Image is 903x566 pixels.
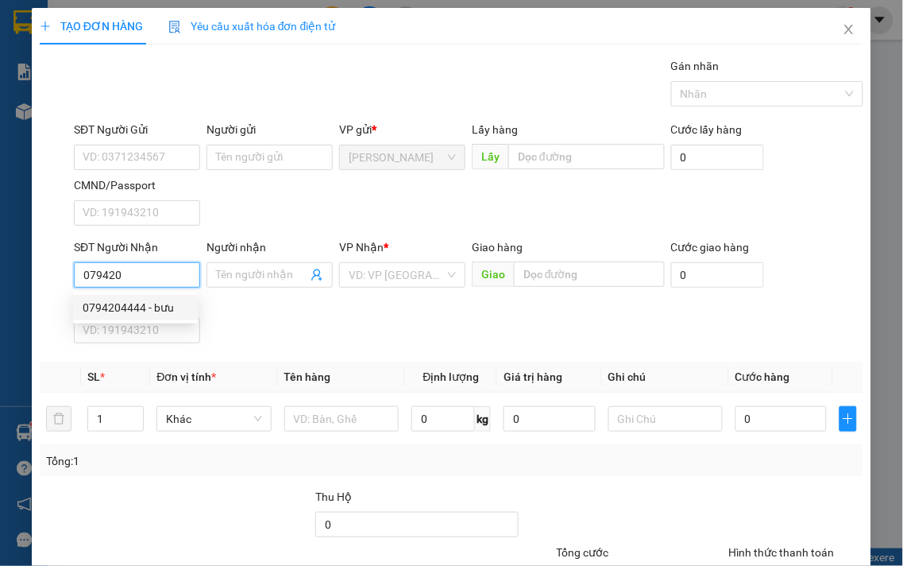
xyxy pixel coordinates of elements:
[349,145,456,169] span: Phan Thiết
[46,452,350,470] div: Tổng: 1
[608,406,723,432] input: Ghi Chú
[315,490,352,503] span: Thu Hộ
[168,20,336,33] span: Yêu cầu xuất hóa đơn điện tử
[729,546,835,559] label: Hình thức thanh toán
[423,370,480,383] span: Định lượng
[671,145,764,170] input: Cước lấy hàng
[671,60,720,72] label: Gán nhãn
[827,8,871,52] button: Close
[472,123,518,136] span: Lấy hàng
[83,299,188,316] div: 0794204444 - bưu
[504,370,562,383] span: Giá trị hàng
[206,121,333,138] div: Người gửi
[14,14,38,30] span: Gửi:
[671,123,743,136] label: Cước lấy hàng
[840,413,856,425] span: plus
[504,406,595,432] input: 0
[74,238,200,256] div: SĐT Người Nhận
[839,406,857,432] button: plus
[152,99,175,116] span: DĐ:
[557,546,609,559] span: Tổng cước
[472,241,523,254] span: Giao hàng
[168,21,181,33] img: icon
[472,262,514,287] span: Giao
[166,407,261,431] span: Khác
[671,241,750,254] label: Cước giao hàng
[40,20,143,33] span: TẠO ĐƠN HÀNG
[74,121,200,138] div: SĐT Người Gửi
[206,238,333,256] div: Người nhận
[311,269,323,281] span: user-add
[40,21,51,32] span: plus
[475,406,491,432] span: kg
[175,91,237,118] span: Cxmh
[152,68,313,91] div: 0969238999
[602,362,729,393] th: Ghi chú
[284,370,331,383] span: Tên hàng
[87,370,100,383] span: SL
[508,144,665,169] input: Dọc đường
[152,14,190,30] span: Nhận:
[472,144,508,169] span: Lấy
[156,370,216,383] span: Đơn vị tính
[14,68,141,91] div: 0971111110
[339,241,384,254] span: VP Nhận
[671,262,764,288] input: Cước giao hàng
[339,121,465,138] div: VP gửi
[284,406,399,432] input: VD: Bàn, Ghế
[14,14,141,49] div: [PERSON_NAME]
[74,176,200,194] div: CMND/Passport
[73,295,198,320] div: 0794204444 - bưu
[514,262,665,287] input: Dọc đường
[152,14,313,49] div: [GEOGRAPHIC_DATA]
[46,406,71,432] button: delete
[14,49,141,68] div: tâm
[152,49,313,68] div: Cẩm đào
[735,370,790,383] span: Cước hàng
[843,23,855,36] span: close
